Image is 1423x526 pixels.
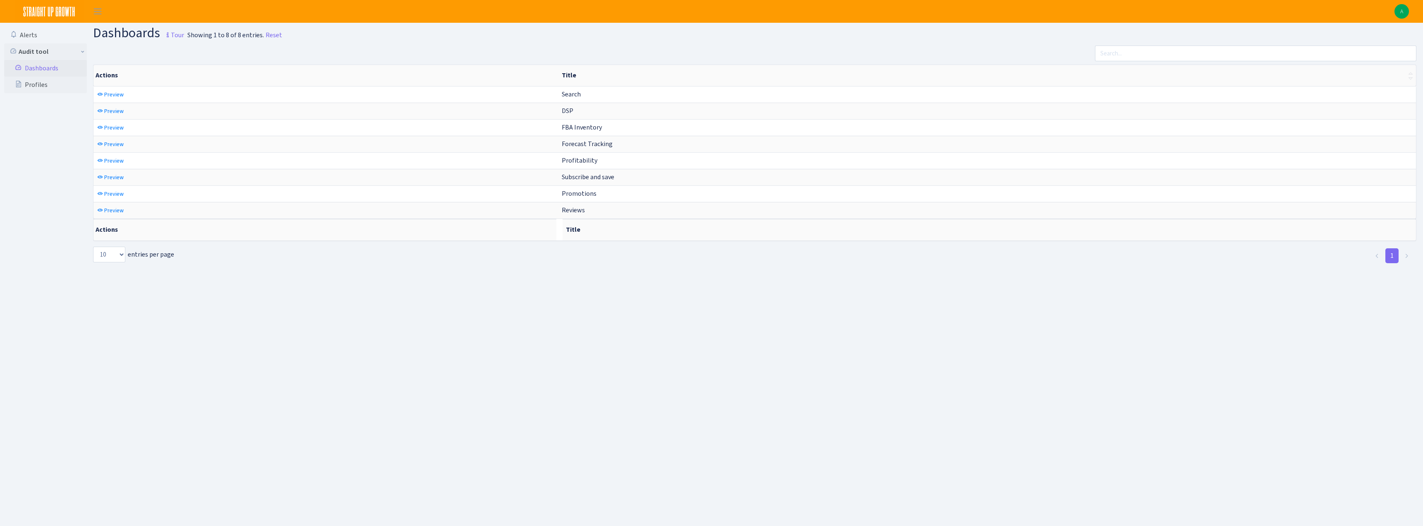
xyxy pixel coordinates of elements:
[87,5,108,18] button: Toggle navigation
[104,173,124,181] span: Preview
[95,171,126,184] a: Preview
[95,88,126,101] a: Preview
[95,154,126,167] a: Preview
[95,105,126,118] a: Preview
[95,204,126,217] a: Preview
[4,43,87,60] a: Audit tool
[104,157,124,165] span: Preview
[4,27,87,43] a: Alerts
[93,26,184,42] h1: Dashboards
[95,138,126,151] a: Preview
[104,140,124,148] span: Preview
[1385,248,1399,263] a: 1
[104,207,124,214] span: Preview
[562,206,585,214] span: Reviews
[104,91,124,98] span: Preview
[93,219,556,240] th: Actions
[95,121,126,134] a: Preview
[4,60,87,77] a: Dashboards
[104,107,124,115] span: Preview
[187,30,264,40] div: Showing 1 to 8 of 8 entries.
[160,24,184,41] a: Tour
[93,65,558,86] th: Actions
[562,123,602,132] span: FBA Inventory
[562,90,581,98] span: Search
[562,156,597,165] span: Profitability
[562,106,573,115] span: DSP
[563,219,1416,240] th: Title
[93,247,174,262] label: entries per page
[562,139,613,148] span: Forecast Tracking
[104,190,124,198] span: Preview
[1394,4,1409,19] img: Angela Sun
[4,77,87,93] a: Profiles
[95,187,126,200] a: Preview
[1394,4,1409,19] a: A
[93,247,125,262] select: entries per page
[562,189,597,198] span: Promotions
[562,173,614,181] span: Subscribe and save
[558,65,1416,86] th: Title : activate to sort column ascending
[1095,46,1416,61] input: Search...
[266,30,282,40] a: Reset
[104,124,124,132] span: Preview
[163,28,184,42] small: Tour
